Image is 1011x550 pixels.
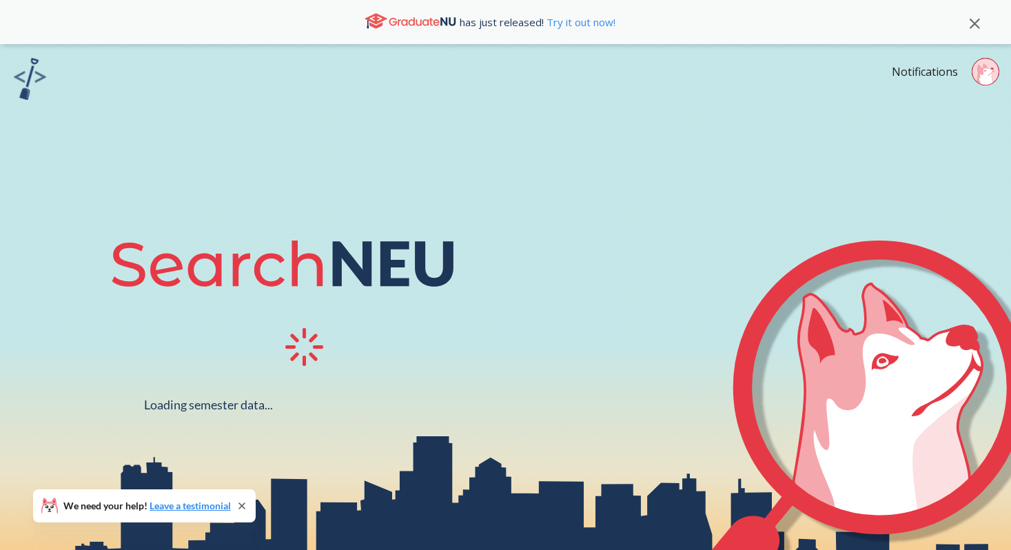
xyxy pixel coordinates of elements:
img: sandbox logo [14,58,46,100]
span: has just released! [460,14,615,30]
a: Leave a testimonial [150,500,231,511]
a: Try it out now! [544,15,615,29]
span: We need your help! [63,501,231,511]
a: Notifications [892,64,958,79]
a: sandbox logo [14,58,46,104]
div: Loading semester data... [144,397,273,413]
